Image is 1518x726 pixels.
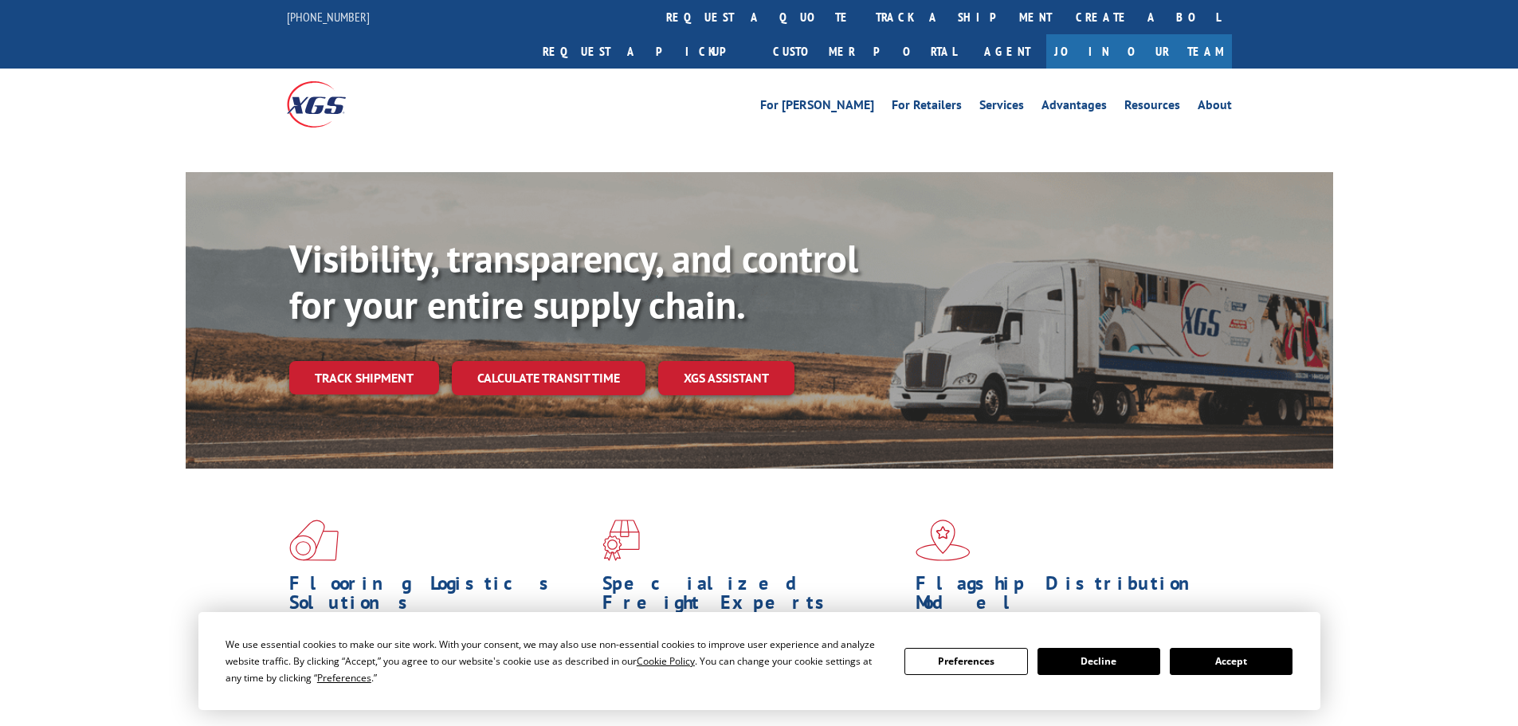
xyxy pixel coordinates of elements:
[904,648,1027,675] button: Preferences
[531,34,761,69] a: Request a pickup
[317,671,371,685] span: Preferences
[1041,99,1107,116] a: Advantages
[761,34,968,69] a: Customer Portal
[1124,99,1180,116] a: Resources
[289,361,439,394] a: Track shipment
[1170,648,1292,675] button: Accept
[892,99,962,116] a: For Retailers
[760,99,874,116] a: For [PERSON_NAME]
[658,361,794,395] a: XGS ASSISTANT
[452,361,645,395] a: Calculate transit time
[1037,648,1160,675] button: Decline
[979,99,1024,116] a: Services
[1046,34,1232,69] a: Join Our Team
[289,233,858,329] b: Visibility, transparency, and control for your entire supply chain.
[916,520,971,561] img: xgs-icon-flagship-distribution-model-red
[602,574,904,620] h1: Specialized Freight Experts
[226,636,885,686] div: We use essential cookies to make our site work. With your consent, we may also use non-essential ...
[637,654,695,668] span: Cookie Policy
[198,612,1320,710] div: Cookie Consent Prompt
[289,520,339,561] img: xgs-icon-total-supply-chain-intelligence-red
[916,574,1217,620] h1: Flagship Distribution Model
[289,574,590,620] h1: Flooring Logistics Solutions
[968,34,1046,69] a: Agent
[602,520,640,561] img: xgs-icon-focused-on-flooring-red
[287,9,370,25] a: [PHONE_NUMBER]
[1198,99,1232,116] a: About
